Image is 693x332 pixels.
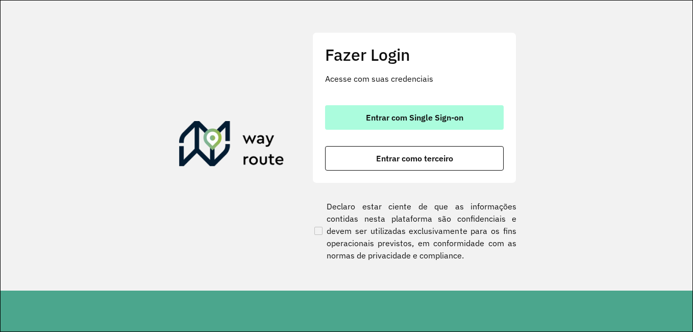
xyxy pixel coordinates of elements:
label: Declaro estar ciente de que as informações contidas nesta plataforma são confidenciais e devem se... [312,200,516,262]
img: Roteirizador AmbevTech [179,121,284,170]
span: Entrar como terceiro [376,154,453,162]
span: Entrar com Single Sign-on [366,113,463,122]
p: Acesse com suas credenciais [325,73,504,85]
button: button [325,146,504,171]
h2: Fazer Login [325,45,504,64]
button: button [325,105,504,130]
